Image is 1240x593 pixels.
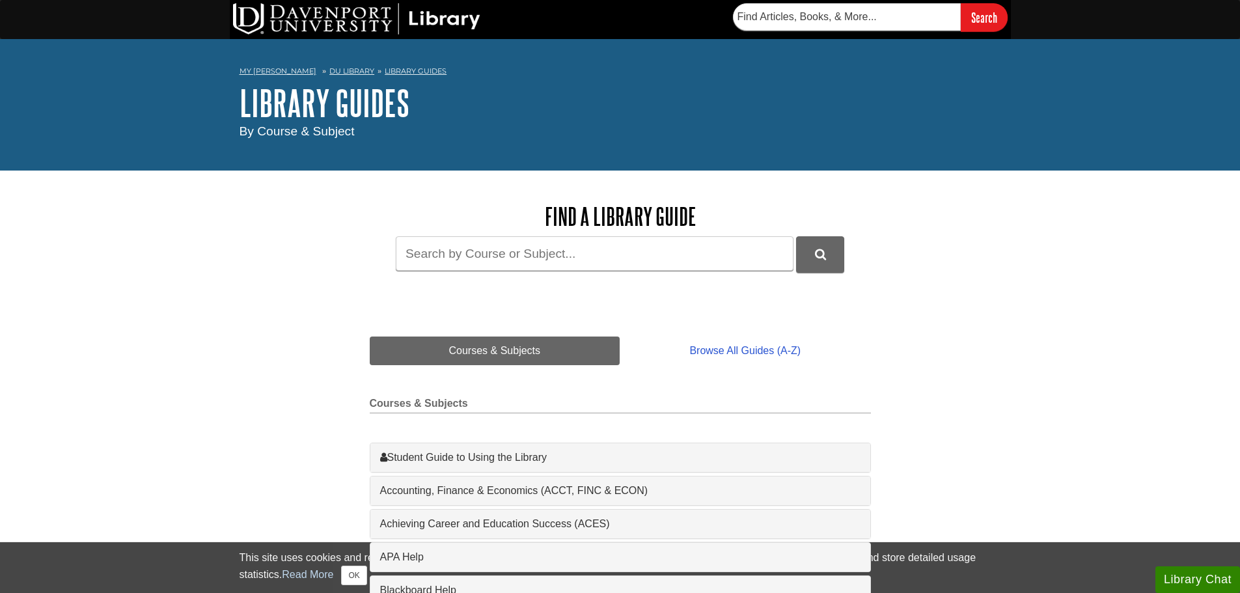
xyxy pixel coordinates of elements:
a: Library Guides [385,66,447,76]
div: By Course & Subject [240,122,1001,141]
input: Search by Course or Subject... [396,236,793,271]
h2: Find a Library Guide [370,203,871,230]
a: Student Guide to Using the Library [380,450,861,465]
img: DU Library [233,3,480,34]
a: My [PERSON_NAME] [240,66,316,77]
button: Library Chat [1155,566,1240,593]
i: Search Library Guides [815,249,826,260]
a: Read More [282,569,333,580]
div: This site uses cookies and records your IP address for usage statistics. Additionally, we use Goo... [240,550,1001,585]
h1: Library Guides [240,83,1001,122]
a: Courses & Subjects [370,337,620,365]
input: Find Articles, Books, & More... [733,3,961,31]
button: Close [341,566,366,585]
h2: Courses & Subjects [370,398,871,413]
a: Achieving Career and Education Success (ACES) [380,516,861,532]
a: Browse All Guides (A-Z) [620,337,870,365]
a: DU Library [329,66,374,76]
input: Search [961,3,1008,31]
a: APA Help [380,549,861,565]
a: Accounting, Finance & Economics (ACCT, FINC & ECON) [380,483,861,499]
nav: breadcrumb [240,62,1001,83]
form: Searches DU Library's articles, books, and more [733,3,1008,31]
